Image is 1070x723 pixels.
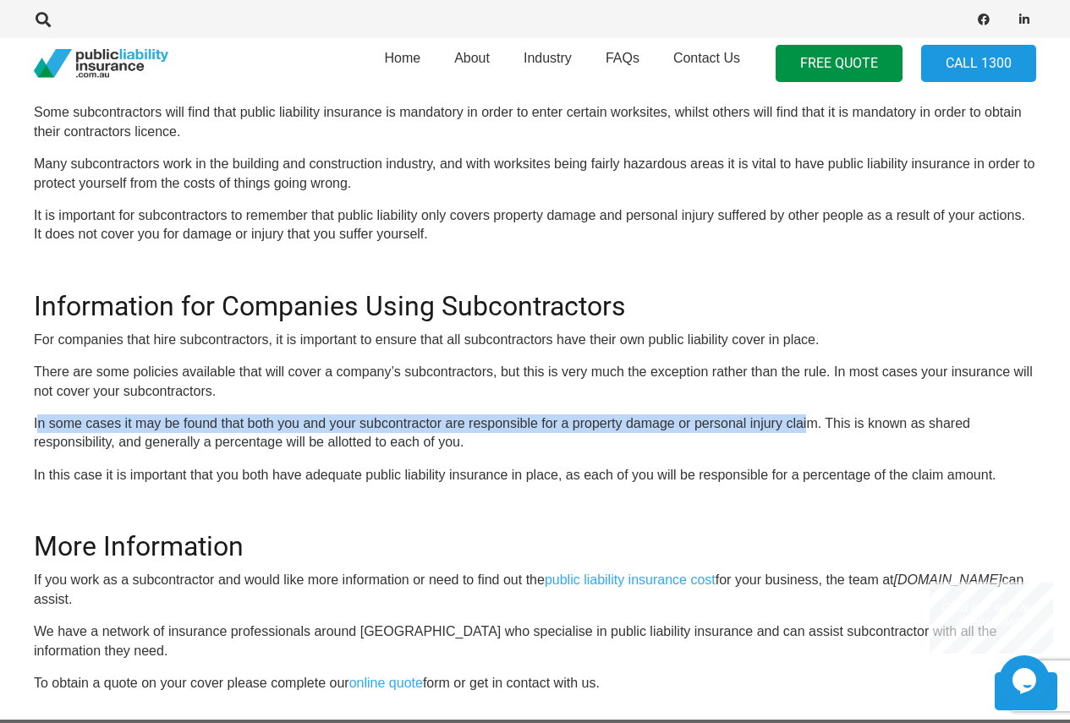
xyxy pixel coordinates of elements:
[776,45,903,83] a: FREE QUOTE
[384,51,420,65] span: Home
[34,155,1036,193] p: Many subcontractors work in the building and construction industry, and with worksites being fair...
[34,674,1036,693] p: To obtain a quote on your cover please complete our form or get in contact with us.
[894,572,1002,587] i: [DOMAIN_NAME]
[34,466,1036,485] p: In this case it is important that you both have adequate public liability insurance in place, as ...
[972,8,996,31] a: Facebook
[921,45,1036,83] a: Call 1300
[34,571,1036,609] p: If you work as a subcontractor and would like more information or need to find out the for your b...
[34,363,1036,401] p: There are some policies available that will cover a company’s subcontractors, but this is very mu...
[606,51,639,65] span: FAQs
[34,331,1036,349] p: For companies that hire subcontractors, it is important to ensure that all subcontractors have th...
[34,270,1036,322] h2: Information for Companies Using Subcontractors
[437,33,507,94] a: About
[1012,8,1036,31] a: LinkedIn
[34,510,1036,562] h2: More Information
[545,572,716,587] a: public liability insurance cost
[367,33,437,94] a: Home
[34,622,1036,660] p: We have a network of insurance professionals around [GEOGRAPHIC_DATA] who specialise in public li...
[349,676,423,690] a: online quote
[673,51,740,65] span: Contact Us
[454,51,490,65] span: About
[34,414,1036,452] p: In some cases it may be found that both you and your subcontractor are responsible for a property...
[995,672,1057,710] a: Back to top
[507,33,589,94] a: Industry
[930,582,1053,654] iframe: chat widget
[26,12,60,27] a: Search
[656,33,757,94] a: Contact Us
[999,655,1053,706] iframe: chat widget
[34,103,1036,141] p: Some subcontractors will find that public liability insurance is mandatory in order to enter cert...
[34,49,168,79] a: pli_logotransparent
[589,33,656,94] a: FAQs
[34,206,1036,244] p: It is important for subcontractors to remember that public liability only covers property damage ...
[524,51,572,65] span: Industry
